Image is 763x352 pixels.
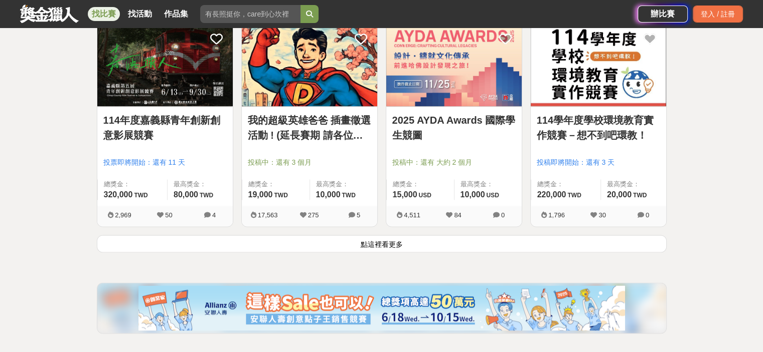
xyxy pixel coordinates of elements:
img: Cover Image [531,23,666,106]
a: 找比賽 [88,7,120,21]
span: 最高獎金： [316,179,371,189]
a: 作品集 [160,7,192,21]
img: Cover Image [386,23,522,106]
span: 17,563 [258,211,278,219]
a: 辦比賽 [638,6,688,23]
span: 0 [646,211,649,219]
span: 總獎金： [537,179,594,189]
span: 5 [357,211,360,219]
input: 有長照挺你，care到心坎裡！青春出手，拍出照顧 影音徵件活動 [200,5,300,23]
span: 投票即將開始：還有 11 天 [103,157,227,168]
span: TWD [200,192,213,199]
span: USD [418,192,431,199]
img: Cover Image [242,23,377,106]
span: 320,000 [104,190,133,199]
span: 投稿即將開始：還有 3 天 [537,157,660,168]
span: 最高獎金： [174,179,227,189]
span: 投稿中：還有 3 個月 [248,157,371,168]
span: 總獎金： [248,179,303,189]
a: Cover Image [531,23,666,107]
span: TWD [567,192,581,199]
span: 20,000 [607,190,632,199]
span: 最高獎金： [607,179,660,189]
a: 找活動 [124,7,156,21]
a: 114年度嘉義縣青年創新創意影展競賽 [103,113,227,143]
span: 50 [165,211,172,219]
div: 登入 / 註冊 [693,6,743,23]
span: 總獎金： [393,179,448,189]
span: 0 [501,211,505,219]
span: USD [486,192,499,199]
span: 30 [598,211,605,219]
a: Cover Image [386,23,522,107]
span: TWD [134,192,147,199]
span: TWD [633,192,647,199]
span: 275 [308,211,319,219]
span: 投稿中：還有 大約 2 個月 [392,157,516,168]
span: 19,000 [248,190,273,199]
span: 1,796 [548,211,565,219]
span: 15,000 [393,190,417,199]
span: 最高獎金： [461,179,516,189]
span: 80,000 [174,190,198,199]
img: cf4fb443-4ad2-4338-9fa3-b46b0bf5d316.png [138,285,625,330]
span: TWD [274,192,287,199]
span: 總獎金： [104,179,161,189]
span: 220,000 [537,190,566,199]
a: 114學年度學校環境教育實作競賽－想不到吧環教！ [537,113,660,143]
a: 2025 AYDA Awards 國際學生競圖 [392,113,516,143]
a: Cover Image [97,23,233,107]
a: 我的超級英雄爸爸 插畫徵選活動 ! (延長賽期 請各位踴躍參與) [248,113,371,143]
span: 4,511 [404,211,420,219]
button: 點這裡看更多 [97,235,667,252]
span: 2,969 [115,211,131,219]
span: 4 [212,211,216,219]
span: 84 [454,211,461,219]
span: TWD [342,192,355,199]
img: Cover Image [97,23,233,106]
span: 10,000 [316,190,341,199]
a: Cover Image [242,23,377,107]
span: 10,000 [461,190,485,199]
